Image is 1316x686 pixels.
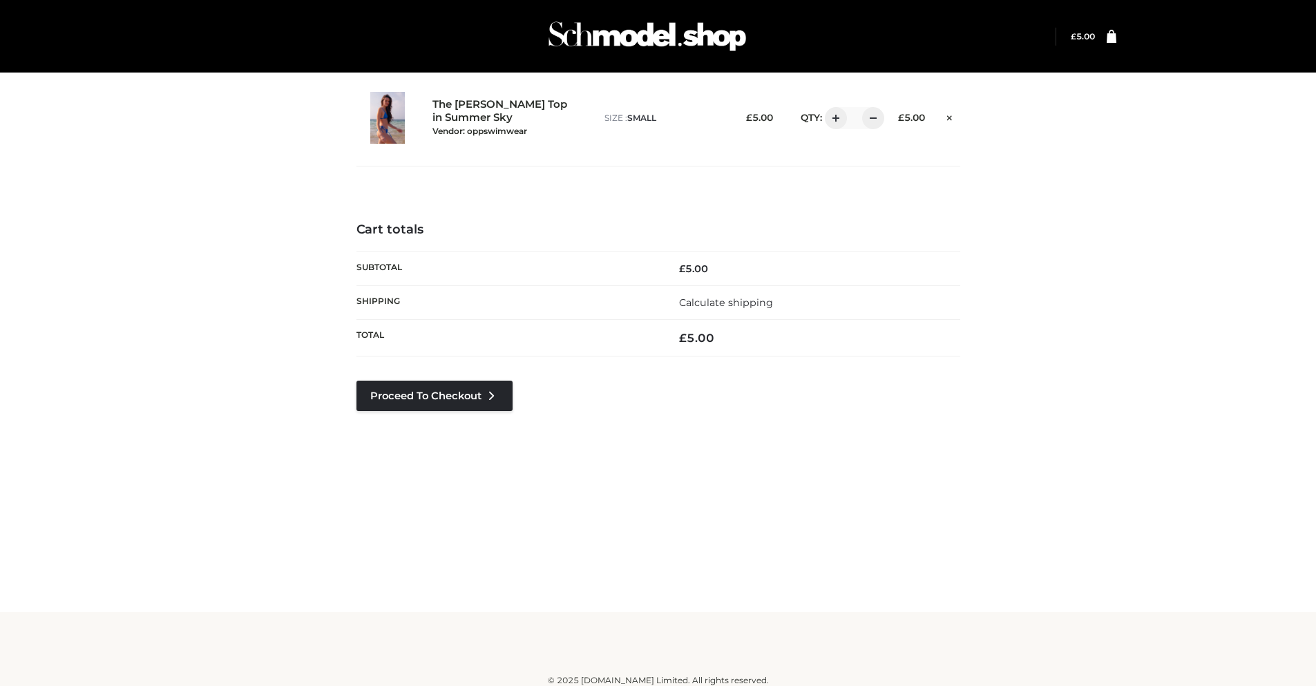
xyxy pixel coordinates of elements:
[356,222,960,238] h4: Cart totals
[939,107,960,125] a: Remove this item
[1071,31,1095,41] bdi: 5.00
[356,251,658,285] th: Subtotal
[604,112,723,124] p: size :
[679,296,773,309] a: Calculate shipping
[679,263,708,275] bdi: 5.00
[746,112,773,123] bdi: 5.00
[432,126,527,136] small: Vendor: oppswimwear
[1071,31,1076,41] span: £
[627,113,656,123] span: SMALL
[356,381,513,411] a: Proceed to Checkout
[746,112,752,123] span: £
[679,331,687,345] span: £
[432,98,575,137] a: The [PERSON_NAME] Top in Summer SkyVendor: oppswimwear
[356,320,658,356] th: Total
[787,107,875,129] div: QTY:
[1071,31,1095,41] a: £5.00
[679,263,685,275] span: £
[898,112,925,123] bdi: 5.00
[544,9,751,64] img: Schmodel Admin 964
[898,112,904,123] span: £
[679,331,714,345] bdi: 5.00
[356,285,658,319] th: Shipping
